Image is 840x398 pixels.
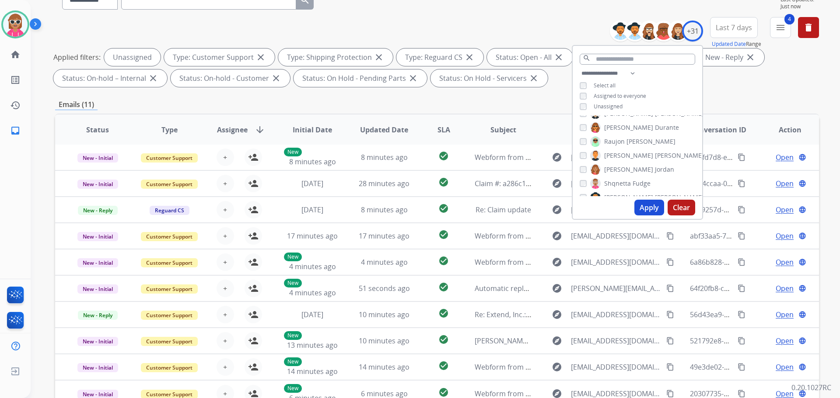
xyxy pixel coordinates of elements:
div: Status: On-hold - Customer [171,69,290,87]
span: [PERSON_NAME] [655,193,704,202]
mat-icon: content_copy [666,311,674,318]
span: Open [776,178,794,189]
span: Webform from [EMAIL_ADDRESS][DOMAIN_NAME] on [DATE] [475,152,673,162]
mat-icon: menu [775,22,786,33]
button: + [217,149,234,166]
mat-icon: explore [552,362,562,372]
mat-icon: language [798,206,806,214]
mat-icon: delete [803,22,814,33]
mat-icon: person_add [248,257,259,267]
mat-icon: content_copy [738,390,745,398]
mat-icon: language [798,180,806,187]
button: + [217,253,234,271]
span: New - Initial [77,232,118,241]
span: 17 minutes ago [359,231,409,241]
mat-icon: explore [552,152,562,163]
mat-icon: explore [552,204,562,215]
span: Unassigned [594,103,623,110]
mat-icon: content_copy [666,390,674,398]
mat-icon: content_copy [738,337,745,345]
span: 49e3de02-86bf-460b-ac91-20e29f92cc76 [690,362,821,372]
span: [EMAIL_ADDRESS][DOMAIN_NAME] [571,309,661,320]
span: + [223,231,227,241]
mat-icon: explore [552,178,562,189]
span: Customer Support [141,180,198,189]
div: Type: Reguard CS [396,48,483,66]
span: [PERSON_NAME] [604,151,653,160]
span: + [223,178,227,189]
span: 14 minutes ago [359,362,409,372]
span: + [223,152,227,163]
span: [DATE] [301,179,323,188]
span: 17 minutes ago [287,231,338,241]
span: Open [776,257,794,267]
mat-icon: check_circle [438,203,449,214]
button: Apply [634,200,664,215]
div: Type: Customer Support [164,48,275,66]
span: 521792e8-1c0d-4ae8-8e6b-f30c812a0536 [690,336,823,346]
mat-icon: content_copy [666,363,674,371]
span: abf33aa5-71e5-4217-a309-3bd727ace63f [690,231,822,241]
mat-icon: check_circle [438,229,449,240]
mat-icon: language [798,337,806,345]
mat-icon: check_circle [438,282,449,292]
div: +31 [682,21,703,42]
span: 51 seconds ago [359,284,410,293]
mat-icon: close [553,52,564,62]
mat-icon: person_add [248,336,259,346]
span: Customer Support [141,311,198,320]
span: Conversation ID [690,125,746,135]
span: Raujon [604,137,625,146]
mat-icon: explore [552,336,562,346]
span: [DATE] [301,205,323,215]
span: 56d43ea9-96a8-4d64-8cca-74b1d21ae9c1 [690,310,825,319]
span: 6a86b828-5598-4ae1-8467-4280df9a8e1d [690,257,824,267]
div: Status: On Hold - Servicers [430,69,548,87]
mat-icon: content_copy [738,258,745,266]
span: Webform from [EMAIL_ADDRESS][DOMAIN_NAME] on [DATE] [475,231,673,241]
button: 4 [770,17,791,38]
span: 10 minutes ago [359,310,409,319]
p: New [284,279,302,287]
button: + [217,280,234,297]
span: Automatic reply: Your Extend claim is being reviewed [475,284,649,293]
button: + [217,332,234,350]
span: Customer Support [141,153,198,163]
span: [EMAIL_ADDRESS][DOMAIN_NAME] [571,231,661,241]
button: Clear [668,200,695,215]
span: [DATE] [301,310,323,319]
div: Status: On Hold - Pending Parts [294,69,427,87]
p: Applied filters: [53,52,101,62]
span: Customer Support [141,337,198,346]
p: New [284,331,302,340]
span: + [223,309,227,320]
span: [PERSON_NAME] [655,151,704,160]
span: Open [776,362,794,372]
span: Assigned to everyone [594,92,646,100]
span: New - Initial [77,284,118,294]
mat-icon: person_add [248,283,259,294]
span: [PERSON_NAME] [626,137,675,146]
mat-icon: language [798,311,806,318]
span: SLA [437,125,450,135]
mat-icon: content_copy [738,206,745,214]
mat-icon: check_circle [438,360,449,371]
span: Initial Date [293,125,332,135]
p: New [284,384,302,393]
span: Customer Support [141,258,198,267]
mat-icon: check_circle [438,387,449,398]
button: + [217,227,234,245]
span: [PERSON_NAME][EMAIL_ADDRESS][PERSON_NAME][DOMAIN_NAME] [571,283,661,294]
span: New - Reply [78,206,118,215]
p: New [284,357,302,366]
span: [EMAIL_ADDRESS][DOMAIN_NAME] [571,362,661,372]
mat-icon: check_circle [438,334,449,345]
span: 4 minutes ago [289,262,336,271]
span: Subject [490,125,516,135]
span: Customer Support [141,363,198,372]
span: 8 minutes ago [361,152,408,162]
span: New - Initial [77,337,118,346]
mat-icon: content_copy [738,311,745,318]
span: New - Initial [77,258,118,267]
mat-icon: close [271,73,281,83]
